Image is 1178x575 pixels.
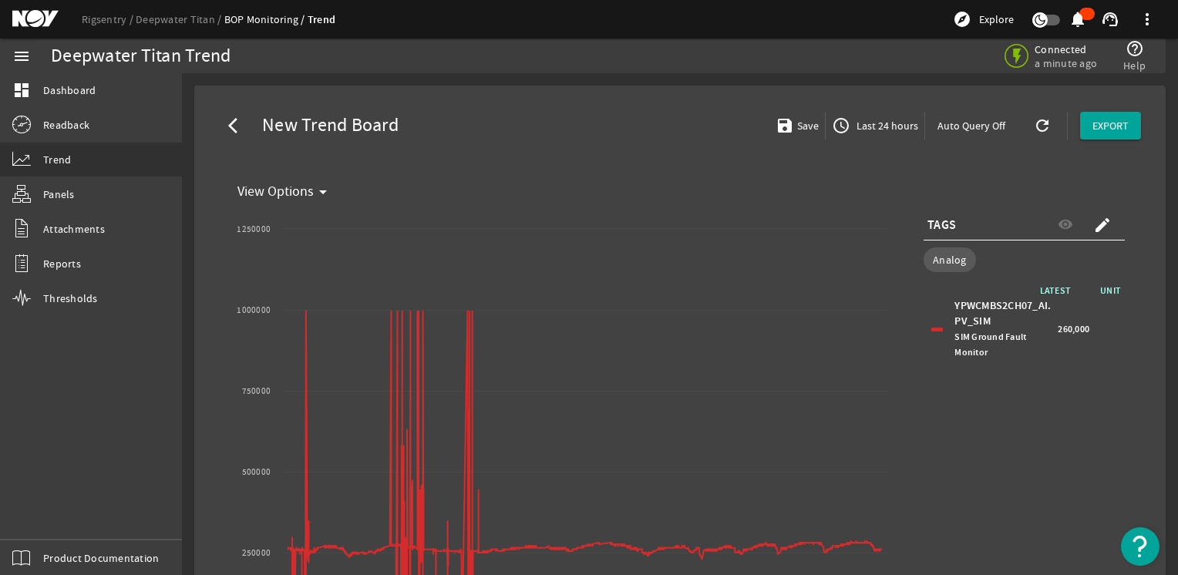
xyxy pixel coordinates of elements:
mat-icon: support_agent [1101,10,1119,29]
span: Last 24 hours [853,118,918,133]
span: Panels [43,187,75,202]
span: SIM Ground Fault Monitor [954,331,1026,358]
text: 750000 [242,385,271,397]
a: Deepwater Titan [136,12,224,26]
div: Deepwater Titan Trend [51,49,231,64]
span: Analog [933,252,967,267]
span: Attachments [43,221,105,237]
span: Connected [1035,42,1100,56]
button: Explore [947,7,1020,32]
a: Rigsentry [82,12,136,26]
span: View Options [237,184,314,200]
span: Dashboard [43,82,96,98]
button: Auto Query Off [925,112,1018,140]
text: 500000 [242,466,271,478]
mat-icon: menu [12,47,31,66]
span: Product Documentation [43,550,159,566]
mat-icon: help_outline [1126,39,1144,58]
span: Trend [43,152,71,167]
text: 1000000 [237,304,271,316]
span: 260,000 [1058,321,1089,337]
span: TAGS [927,217,956,233]
button: more_vert [1129,1,1166,38]
span: Readback [43,117,89,133]
span: Thresholds [43,291,98,306]
button: EXPORT [1080,112,1141,140]
span: a minute ago [1035,56,1100,70]
button: Open Resource Center [1121,527,1159,566]
mat-icon: save [776,116,788,135]
mat-icon: notifications [1069,10,1087,29]
mat-icon: arrow_back_ios [228,116,247,135]
mat-icon: create [1093,216,1112,234]
mat-icon: dashboard [12,81,31,99]
button: Save [769,112,826,140]
text: 250000 [242,547,271,559]
span: Reports [43,256,81,271]
span: EXPORT [1092,118,1129,133]
span: UNIT [1079,283,1125,298]
span: LATEST [1040,284,1079,297]
span: Explore [979,12,1014,27]
mat-icon: access_time [832,116,850,135]
mat-icon: explore [953,10,971,29]
span: Auto Query Off [937,118,1005,133]
span: Help [1123,58,1146,73]
span: New Trend Board [256,118,399,133]
button: View Options [231,178,342,206]
mat-icon: arrow_drop_down [314,183,332,201]
div: YPWCMBS2CH07_AI.PV_SIM [954,298,1054,360]
a: BOP Monitoring [224,12,308,26]
a: Trend [308,12,335,27]
mat-icon: refresh [1033,116,1045,135]
text: 1250000 [237,224,271,235]
span: Save [794,118,819,133]
button: Last 24 hours [826,112,924,140]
